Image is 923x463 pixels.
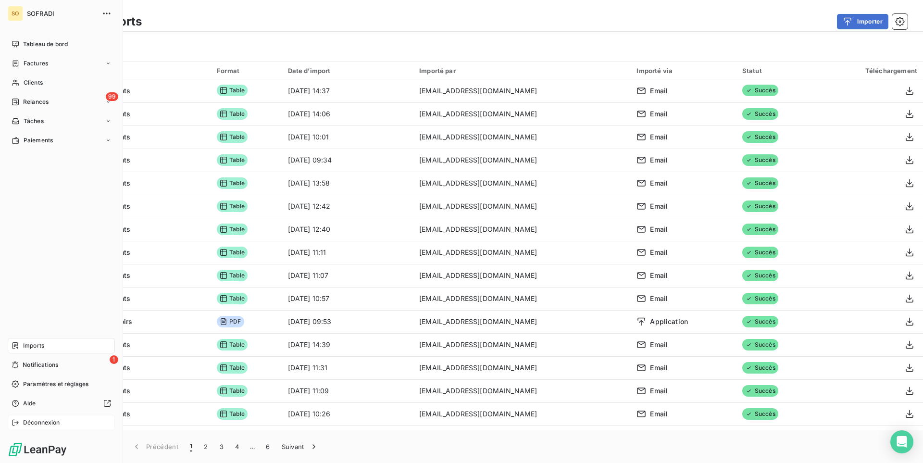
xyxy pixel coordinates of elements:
span: Notifications [23,361,58,369]
span: … [245,439,260,454]
span: Table [217,177,248,189]
span: Email [650,363,668,373]
td: [DATE] 14:37 [282,79,414,102]
div: Téléchargement [822,67,917,75]
div: Format [217,67,276,75]
span: 99 [106,92,118,101]
span: SOFRADI [27,10,96,17]
td: [EMAIL_ADDRESS][DOMAIN_NAME] [413,402,631,425]
span: Table [217,293,248,304]
span: Succès [742,316,778,327]
td: [DATE] 11:09 [282,379,414,402]
span: PDF [217,316,244,327]
span: Table [217,224,248,235]
span: Succès [742,247,778,258]
button: 4 [229,437,245,457]
button: 3 [214,437,229,457]
a: Aide [8,396,115,411]
div: SO [8,6,23,21]
td: [EMAIL_ADDRESS][DOMAIN_NAME] [413,379,631,402]
td: [EMAIL_ADDRESS][DOMAIN_NAME] [413,102,631,125]
span: Table [217,247,248,258]
td: [DATE] 10:24 [282,425,414,449]
span: Email [650,86,668,96]
span: Clients [24,78,43,87]
td: [DATE] 13:58 [282,172,414,195]
span: Application [650,317,688,326]
span: Table [217,200,248,212]
span: Email [650,225,668,234]
div: Importé via [636,67,730,75]
span: Factures [24,59,48,68]
td: [DATE] 11:07 [282,264,414,287]
button: Importer [837,14,888,29]
td: [DATE] 10:57 [282,287,414,310]
td: [DATE] 14:06 [282,102,414,125]
span: Succès [742,200,778,212]
span: Table [217,85,248,96]
span: Table [217,131,248,143]
div: Statut [742,67,811,75]
td: [DATE] 10:26 [282,402,414,425]
td: [EMAIL_ADDRESS][DOMAIN_NAME] [413,287,631,310]
span: Email [650,109,668,119]
span: Table [217,154,248,166]
span: Email [650,340,668,350]
button: Suivant [276,437,324,457]
button: 2 [198,437,213,457]
button: 6 [260,437,275,457]
td: [EMAIL_ADDRESS][DOMAIN_NAME] [413,310,631,333]
span: Email [650,248,668,257]
span: Succès [742,293,778,304]
span: Table [217,362,248,374]
span: Succès [742,108,778,120]
td: [DATE] 12:42 [282,195,414,218]
span: Succès [742,85,778,96]
div: Date d’import [288,67,408,75]
td: [EMAIL_ADDRESS][DOMAIN_NAME] [413,425,631,449]
td: [DATE] 11:31 [282,356,414,379]
span: Succès [742,177,778,189]
td: [DATE] 09:53 [282,310,414,333]
span: Imports [23,341,44,350]
span: Succès [742,224,778,235]
span: Relances [23,98,49,106]
div: Open Intercom Messenger [890,430,913,453]
img: Logo LeanPay [8,442,67,457]
span: Table [217,339,248,350]
span: Email [650,409,668,419]
span: Tâches [24,117,44,125]
td: [EMAIL_ADDRESS][DOMAIN_NAME] [413,149,631,172]
span: Déconnexion [23,418,60,427]
span: Email [650,294,668,303]
span: Succès [742,408,778,420]
td: [EMAIL_ADDRESS][DOMAIN_NAME] [413,356,631,379]
span: Succès [742,362,778,374]
td: [EMAIL_ADDRESS][DOMAIN_NAME] [413,125,631,149]
span: 1 [110,355,118,364]
span: Table [217,385,248,397]
button: Précédent [126,437,184,457]
td: [EMAIL_ADDRESS][DOMAIN_NAME] [413,264,631,287]
td: [EMAIL_ADDRESS][DOMAIN_NAME] [413,172,631,195]
span: Succès [742,385,778,397]
td: [EMAIL_ADDRESS][DOMAIN_NAME] [413,241,631,264]
span: Table [217,408,248,420]
span: Email [650,178,668,188]
span: Paramètres et réglages [23,380,88,388]
span: Tableau de bord [23,40,68,49]
td: [EMAIL_ADDRESS][DOMAIN_NAME] [413,79,631,102]
span: 1 [190,442,192,451]
td: [EMAIL_ADDRESS][DOMAIN_NAME] [413,218,631,241]
span: Table [217,108,248,120]
button: 1 [184,437,198,457]
span: Email [650,132,668,142]
div: Importé par [419,67,625,75]
span: Succès [742,131,778,143]
td: [DATE] 09:34 [282,149,414,172]
td: [DATE] 14:39 [282,333,414,356]
span: Email [650,271,668,280]
span: Aide [23,399,36,408]
td: [EMAIL_ADDRESS][DOMAIN_NAME] [413,195,631,218]
span: Succès [742,339,778,350]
